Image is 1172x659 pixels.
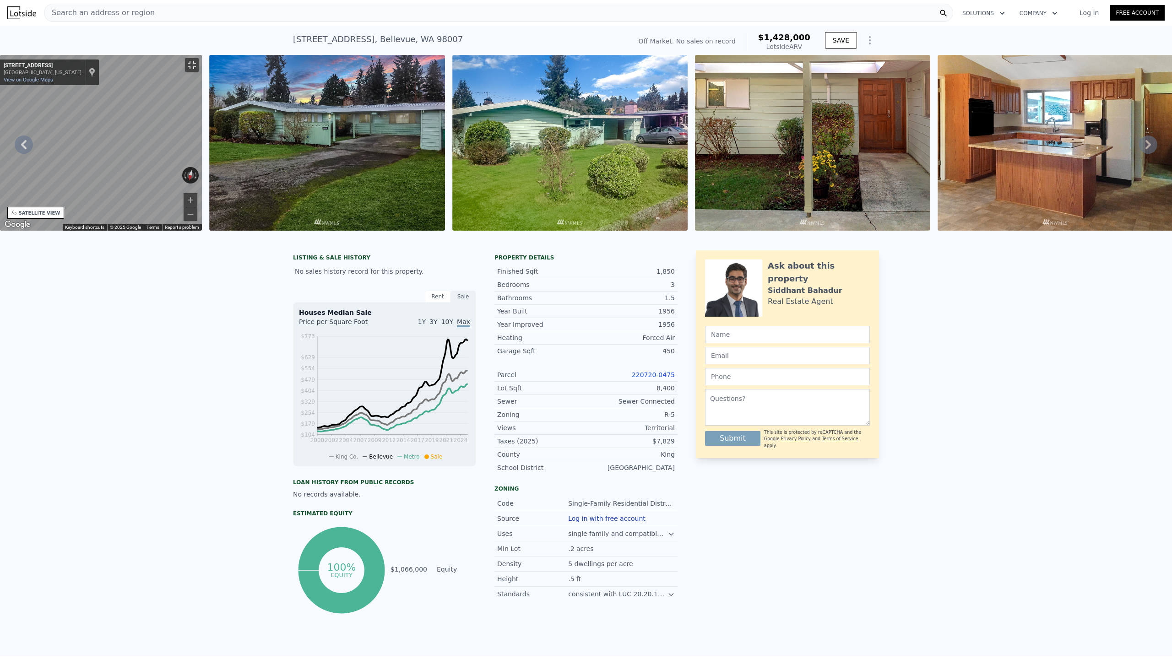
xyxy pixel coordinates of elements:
[431,454,443,460] span: Sale
[497,423,586,432] div: Views
[301,333,315,340] tspan: $773
[494,485,678,492] div: Zoning
[497,589,568,599] div: Standards
[586,333,675,342] div: Forced Air
[497,384,586,393] div: Lot Sqft
[182,167,187,184] button: Rotate counterclockwise
[568,589,667,599] div: consistent with LUC 20.20.128 for AH suffix
[568,559,635,568] div: 5 dwellings per acre
[825,32,857,49] button: SAVE
[331,571,353,578] tspan: equity
[4,77,53,83] a: View on Google Maps
[301,354,315,361] tspan: $629
[586,450,675,459] div: King
[497,370,586,379] div: Parcel
[19,210,60,216] div: SATELLITE VIEW
[185,167,196,184] button: Reset the view
[4,62,81,70] div: [STREET_ADDRESS]
[568,574,583,583] div: .5 ft
[454,437,468,443] tspan: 2024
[497,450,586,459] div: County
[497,514,568,523] div: Source
[768,259,870,285] div: Ask about this property
[390,564,428,574] td: $1,066,000
[497,346,586,356] div: Garage Sqft
[497,320,586,329] div: Year Improved
[7,6,36,19] img: Lotside
[705,326,870,343] input: Name
[425,437,439,443] tspan: 2019
[586,293,675,302] div: 1.5
[293,254,476,263] div: LISTING & SALE HISTORY
[497,463,586,472] div: School District
[586,267,675,276] div: 1,850
[184,193,197,207] button: Zoom in
[194,167,199,184] button: Rotate clockwise
[185,58,199,72] button: Toggle fullscreen view
[497,280,586,289] div: Bedrooms
[435,564,476,574] td: Equity
[497,333,586,342] div: Heating
[586,423,675,432] div: Territorial
[764,429,870,449] div: This site is protected by reCAPTCHA and the Google and apply.
[497,574,568,583] div: Height
[327,562,356,573] tspan: 100%
[184,207,197,221] button: Zoom out
[497,529,568,538] div: Uses
[452,55,688,231] img: Sale: null Parcel: 98238492
[705,431,760,446] button: Submit
[586,437,675,446] div: $7,829
[301,377,315,383] tspan: $479
[293,33,463,46] div: [STREET_ADDRESS] , Bellevue , WA 98007
[299,317,385,332] div: Price per Square Foot
[368,437,382,443] tspan: 2009
[44,7,155,18] span: Search an address or region
[441,318,453,325] span: 10Y
[586,397,675,406] div: Sewer Connected
[353,437,368,443] tspan: 2007
[382,437,396,443] tspan: 2012
[89,67,95,77] a: Show location on map
[2,219,33,231] a: Open this area in Google Maps (opens a new window)
[586,346,675,356] div: 450
[418,318,426,325] span: 1Y
[632,371,675,378] a: 220720-0475
[1069,8,1110,17] a: Log In
[695,55,930,231] img: Sale: null Parcel: 98238492
[301,388,315,394] tspan: $404
[586,280,675,289] div: 3
[497,307,586,316] div: Year Built
[497,559,568,568] div: Density
[293,263,476,280] div: No sales history record for this property.
[110,225,141,230] span: © 2025 Google
[781,436,811,441] a: Privacy Policy
[301,399,315,405] tspan: $329
[396,437,410,443] tspan: 2014
[65,224,104,231] button: Keyboard shortcuts
[146,225,159,230] a: Terms
[4,70,81,76] div: [GEOGRAPHIC_DATA], [US_STATE]
[758,42,810,51] div: Lotside ARV
[497,437,586,446] div: Taxes (2025)
[165,225,199,230] a: Report a problem
[497,293,586,302] div: Bathrooms
[497,397,586,406] div: Sewer
[429,318,437,325] span: 3Y
[568,544,595,553] div: .2 acres
[955,5,1012,22] button: Solutions
[497,410,586,419] div: Zoning
[301,365,315,372] tspan: $554
[568,529,667,538] div: single family and compatible related activities; attached dwellings with AH suffix
[861,31,879,49] button: Show Options
[568,515,646,522] button: Log in with free account
[705,368,870,385] input: Phone
[404,454,419,460] span: Metro
[439,437,453,443] tspan: 2021
[411,437,425,443] tspan: 2017
[325,437,339,443] tspan: 2002
[1110,5,1165,21] a: Free Account
[339,437,353,443] tspan: 2004
[293,479,476,486] div: Loan history from public records
[301,421,315,427] tspan: $179
[639,37,736,46] div: Off Market. No sales on record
